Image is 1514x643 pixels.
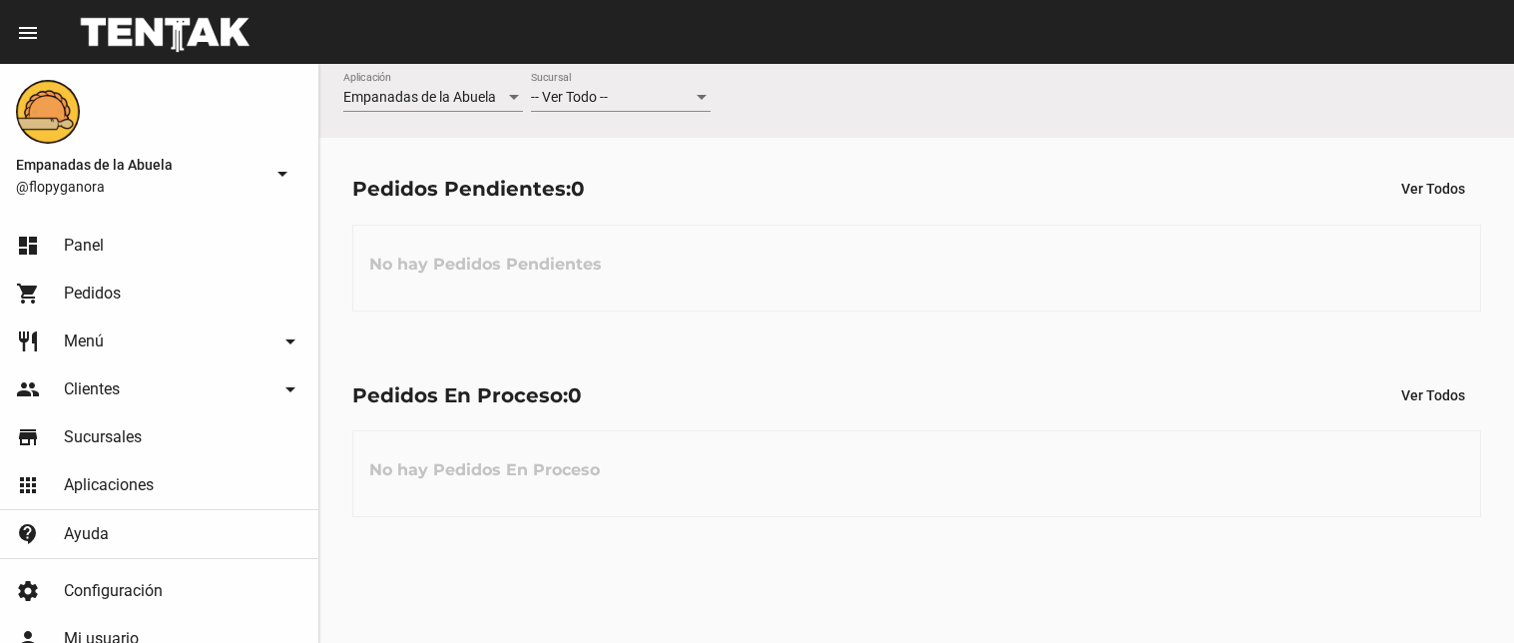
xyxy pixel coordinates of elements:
[16,329,40,353] mat-icon: restaurant
[64,475,154,495] span: Aplicaciones
[1430,563,1494,623] iframe: chat widget
[1401,387,1465,403] span: Ver Todos
[64,379,120,399] span: Clientes
[353,440,616,500] h3: No hay Pedidos En Proceso
[16,522,40,546] mat-icon: contact_support
[278,329,302,353] mat-icon: arrow_drop_down
[16,177,262,197] span: @flopyganora
[16,80,80,144] img: f0136945-ed32-4f7c-91e3-a375bc4bb2c5.png
[16,282,40,306] mat-icon: shopping_cart
[278,377,302,401] mat-icon: arrow_drop_down
[16,425,40,449] mat-icon: store
[352,379,582,411] div: Pedidos En Proceso:
[64,284,121,304] span: Pedidos
[16,473,40,497] mat-icon: apps
[16,153,262,177] span: Empanadas de la Abuela
[64,236,104,256] span: Panel
[1385,171,1481,207] button: Ver Todos
[568,383,582,407] span: 0
[64,331,104,351] span: Menú
[353,235,618,295] h3: No hay Pedidos Pendientes
[16,21,40,45] mat-icon: menu
[64,524,109,544] span: Ayuda
[571,177,585,201] span: 0
[1385,377,1481,413] button: Ver Todos
[16,377,40,401] mat-icon: people
[16,579,40,603] mat-icon: settings
[16,234,40,258] mat-icon: dashboard
[270,162,294,186] mat-icon: arrow_drop_down
[1401,181,1465,197] span: Ver Todos
[352,173,585,205] div: Pedidos Pendientes:
[343,89,496,105] span: Empanadas de la Abuela
[531,89,608,105] span: -- Ver Todo --
[64,427,142,447] span: Sucursales
[64,581,163,601] span: Configuración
